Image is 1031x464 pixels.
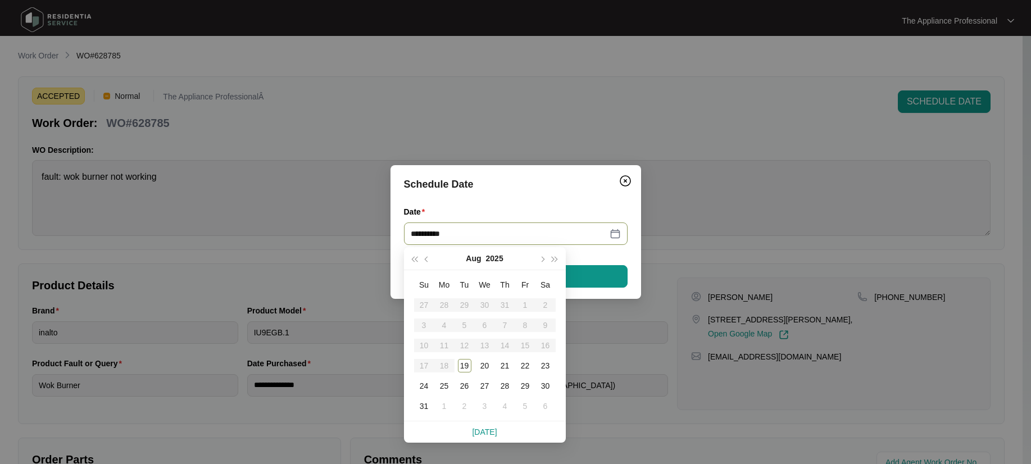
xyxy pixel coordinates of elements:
[519,399,532,413] div: 5
[495,356,515,376] td: 2025-08-21
[411,228,607,240] input: Date
[535,376,556,396] td: 2025-08-30
[458,359,471,372] div: 19
[472,427,497,436] a: [DATE]
[434,275,455,295] th: Mo
[414,275,434,295] th: Su
[404,176,628,192] div: Schedule Date
[495,396,515,416] td: 2025-09-04
[515,376,535,396] td: 2025-08-29
[616,172,634,190] button: Close
[458,399,471,413] div: 2
[475,396,495,416] td: 2025-09-03
[455,376,475,396] td: 2025-08-26
[495,275,515,295] th: Th
[417,379,431,393] div: 24
[414,376,434,396] td: 2025-08-24
[455,396,475,416] td: 2025-09-02
[495,376,515,396] td: 2025-08-28
[475,275,495,295] th: We
[498,359,512,372] div: 21
[475,376,495,396] td: 2025-08-27
[478,359,492,372] div: 20
[455,356,475,376] td: 2025-08-19
[539,379,552,393] div: 30
[498,379,512,393] div: 28
[519,359,532,372] div: 22
[458,379,471,393] div: 26
[498,399,512,413] div: 4
[535,275,556,295] th: Sa
[434,396,455,416] td: 2025-09-01
[535,396,556,416] td: 2025-09-06
[438,379,451,393] div: 25
[539,359,552,372] div: 23
[414,396,434,416] td: 2025-08-31
[478,399,492,413] div: 3
[438,399,451,413] div: 1
[478,379,492,393] div: 27
[619,174,632,188] img: closeCircle
[486,247,503,270] button: 2025
[515,275,535,295] th: Fr
[515,356,535,376] td: 2025-08-22
[417,399,431,413] div: 31
[515,396,535,416] td: 2025-09-05
[535,356,556,376] td: 2025-08-23
[434,376,455,396] td: 2025-08-25
[466,247,481,270] button: Aug
[455,275,475,295] th: Tu
[519,379,532,393] div: 29
[539,399,552,413] div: 6
[475,356,495,376] td: 2025-08-20
[404,206,430,217] label: Date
